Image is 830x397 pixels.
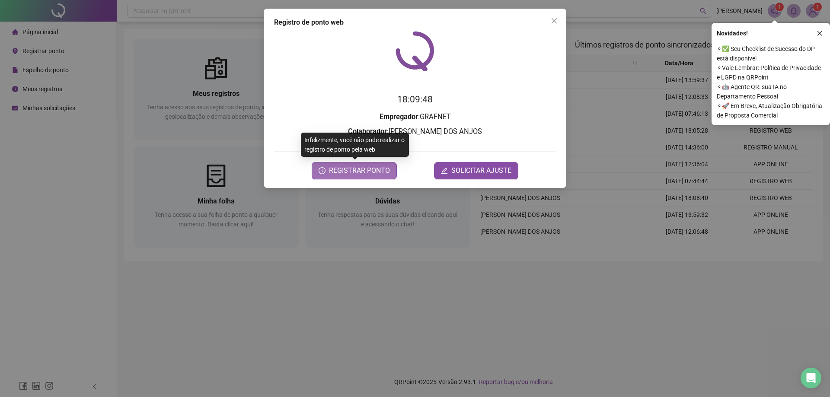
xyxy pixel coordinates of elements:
[312,162,397,179] button: REGISTRAR PONTO
[547,14,561,28] button: Close
[319,167,326,174] span: clock-circle
[717,101,825,120] span: ⚬ 🚀 Em Breve, Atualização Obrigatória de Proposta Comercial
[301,133,409,157] div: Infelizmente, você não pode realizar o registro de ponto pela web
[441,167,448,174] span: edit
[717,82,825,101] span: ⚬ 🤖 Agente QR: sua IA no Departamento Pessoal
[551,17,558,24] span: close
[451,165,511,176] span: SOLICITAR AJUSTE
[817,30,823,36] span: close
[380,113,418,121] strong: Empregador
[274,126,556,137] h3: : [PERSON_NAME] DOS ANJOS
[717,63,825,82] span: ⚬ Vale Lembrar: Política de Privacidade e LGPD na QRPoint
[396,31,434,71] img: QRPoint
[717,29,748,38] span: Novidades !
[397,94,433,105] time: 18:09:48
[274,111,556,123] h3: : GRAFNET
[717,44,825,63] span: ⚬ ✅ Seu Checklist de Sucesso do DP está disponível
[274,17,556,28] div: Registro de ponto web
[348,127,387,136] strong: Colaborador
[801,368,821,388] div: Open Intercom Messenger
[329,165,390,176] span: REGISTRAR PONTO
[434,162,518,179] button: editSOLICITAR AJUSTE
